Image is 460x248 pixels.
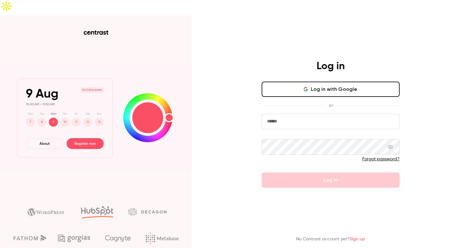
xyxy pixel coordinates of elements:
[326,102,336,109] span: or
[296,236,365,243] p: No Contrast account yet?
[128,208,166,215] img: decagon
[317,60,345,73] h4: Log in
[262,82,400,97] button: Log in with Google
[362,157,400,161] a: Forgot password?
[349,237,365,241] a: Sign up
